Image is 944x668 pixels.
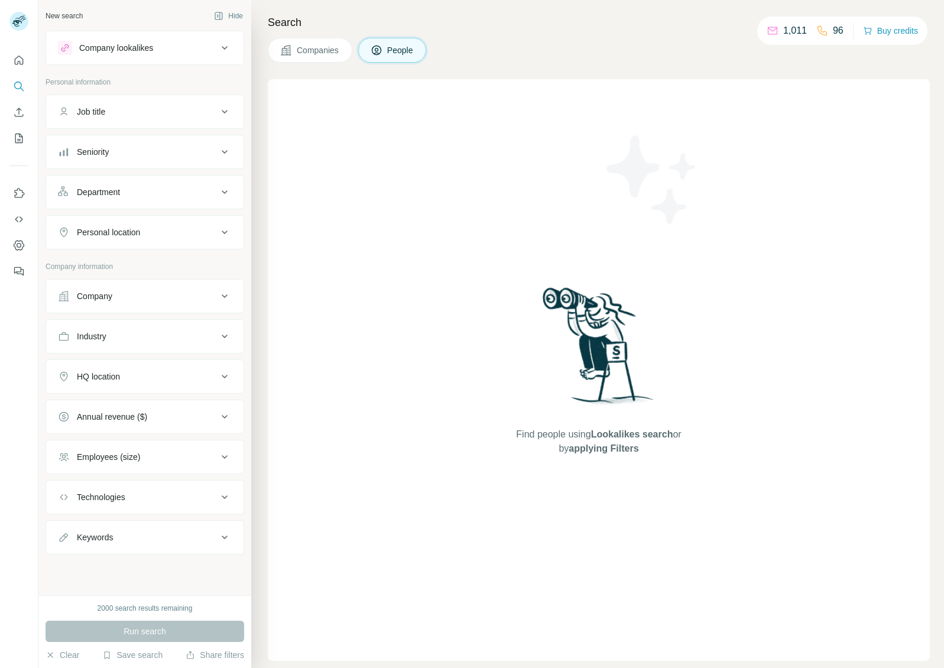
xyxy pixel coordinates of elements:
[46,34,244,62] button: Company lookalikes
[297,44,340,56] span: Companies
[46,261,244,272] p: Company information
[77,330,106,342] div: Industry
[102,649,163,661] button: Save search
[863,22,918,39] button: Buy credits
[9,183,28,204] button: Use Surfe on LinkedIn
[77,106,105,118] div: Job title
[599,127,705,233] img: Surfe Illustration - Stars
[9,76,28,97] button: Search
[9,128,28,149] button: My lists
[186,649,244,661] button: Share filters
[46,98,244,126] button: Job title
[46,178,244,206] button: Department
[77,411,147,423] div: Annual revenue ($)
[504,427,693,456] span: Find people using or by
[46,282,244,310] button: Company
[783,24,807,38] p: 1,011
[77,531,113,543] div: Keywords
[9,50,28,71] button: Quick start
[46,362,244,391] button: HQ location
[206,7,251,25] button: Hide
[77,371,120,382] div: HQ location
[77,451,140,463] div: Employees (size)
[46,218,244,247] button: Personal location
[79,42,153,54] div: Company lookalikes
[833,24,844,38] p: 96
[77,186,120,198] div: Department
[46,138,244,166] button: Seniority
[569,443,638,453] span: applying Filters
[9,235,28,256] button: Dashboard
[9,102,28,123] button: Enrich CSV
[46,483,244,511] button: Technologies
[46,523,244,552] button: Keywords
[46,11,83,21] div: New search
[46,322,244,351] button: Industry
[98,603,193,614] div: 2000 search results remaining
[77,146,109,158] div: Seniority
[9,261,28,282] button: Feedback
[77,226,140,238] div: Personal location
[591,429,673,439] span: Lookalikes search
[46,649,79,661] button: Clear
[46,443,244,471] button: Employees (size)
[77,290,112,302] div: Company
[46,77,244,87] p: Personal information
[268,14,930,31] h4: Search
[77,491,125,503] div: Technologies
[387,44,414,56] span: People
[9,209,28,230] button: Use Surfe API
[46,403,244,431] button: Annual revenue ($)
[537,284,660,416] img: Surfe Illustration - Woman searching with binoculars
